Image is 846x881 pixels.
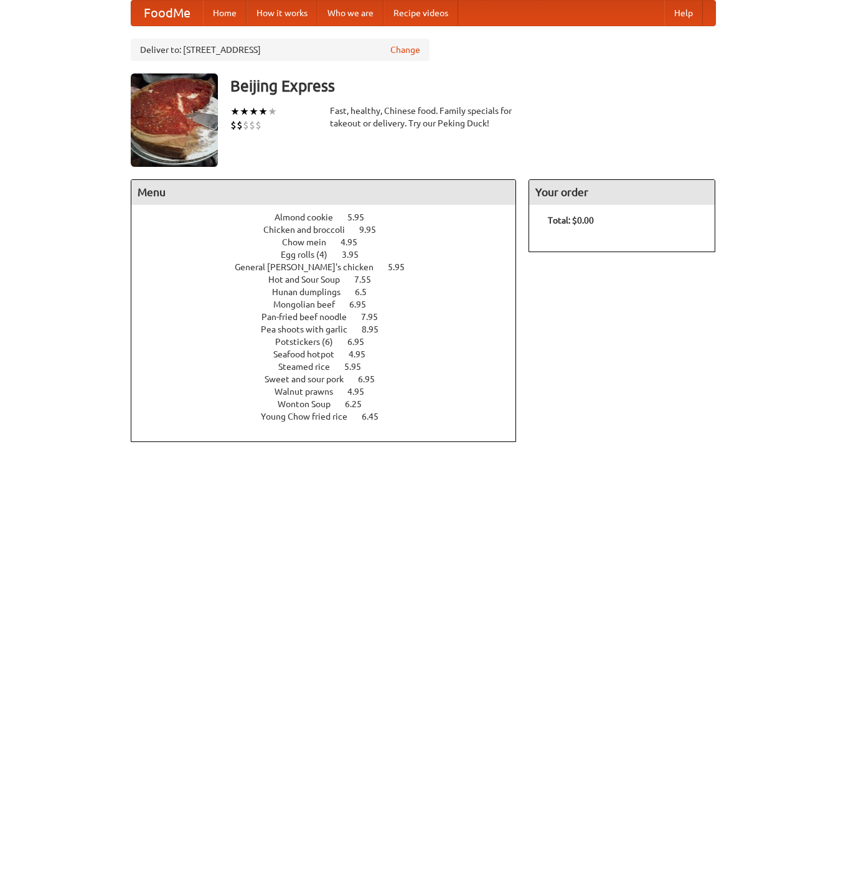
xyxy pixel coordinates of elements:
a: Hot and Sour Soup 7.55 [268,275,394,285]
a: Seafood hotpot 4.95 [273,349,388,359]
span: 6.95 [349,299,378,309]
span: Sweet and sour pork [265,374,356,384]
span: 6.5 [355,287,379,297]
li: $ [230,118,237,132]
a: General [PERSON_NAME]'s chicken 5.95 [235,262,428,272]
a: FoodMe [131,1,203,26]
h3: Beijing Express [230,73,716,98]
li: ★ [268,105,277,118]
span: 9.95 [359,225,388,235]
span: Egg rolls (4) [281,250,340,260]
li: $ [249,118,255,132]
span: 6.25 [345,399,374,409]
span: Seafood hotpot [273,349,347,359]
a: Pan-fried beef noodle 7.95 [261,312,401,322]
span: Hunan dumplings [272,287,353,297]
h4: Your order [529,180,715,205]
a: Hunan dumplings 6.5 [272,287,390,297]
li: ★ [230,105,240,118]
span: Almond cookie [275,212,345,222]
span: Potstickers (6) [275,337,345,347]
span: 6.95 [358,374,387,384]
span: Steamed rice [278,362,342,372]
a: Chicken and broccoli 9.95 [263,225,399,235]
a: Young Chow fried rice 6.45 [261,412,402,422]
span: 6.95 [347,337,377,347]
span: Hot and Sour Soup [268,275,352,285]
li: ★ [258,105,268,118]
h4: Menu [131,180,516,205]
span: Wonton Soup [278,399,343,409]
li: ★ [249,105,258,118]
span: General [PERSON_NAME]'s chicken [235,262,386,272]
a: Change [390,44,420,56]
span: Mongolian beef [273,299,347,309]
a: How it works [247,1,317,26]
li: $ [243,118,249,132]
span: 4.95 [349,349,378,359]
a: Who we are [317,1,383,26]
li: $ [237,118,243,132]
span: Pan-fried beef noodle [261,312,359,322]
a: Recipe videos [383,1,458,26]
span: 3.95 [342,250,371,260]
a: Potstickers (6) 6.95 [275,337,387,347]
span: 4.95 [341,237,370,247]
span: Chow mein [282,237,339,247]
a: Walnut prawns 4.95 [275,387,387,397]
span: 5.95 [344,362,374,372]
li: $ [255,118,261,132]
a: Sweet and sour pork 6.95 [265,374,398,384]
a: Steamed rice 5.95 [278,362,384,372]
a: Mongolian beef 6.95 [273,299,389,309]
span: 8.95 [362,324,391,334]
a: Chow mein 4.95 [282,237,380,247]
a: Almond cookie 5.95 [275,212,387,222]
span: Chicken and broccoli [263,225,357,235]
span: 5.95 [388,262,417,272]
div: Deliver to: [STREET_ADDRESS] [131,39,430,61]
span: 4.95 [347,387,377,397]
a: Help [664,1,703,26]
span: Pea shoots with garlic [261,324,360,334]
span: 7.95 [361,312,390,322]
b: Total: $0.00 [548,215,594,225]
a: Home [203,1,247,26]
li: ★ [240,105,249,118]
a: Egg rolls (4) 3.95 [281,250,382,260]
span: 6.45 [362,412,391,422]
a: Pea shoots with garlic 8.95 [261,324,402,334]
a: Wonton Soup 6.25 [278,399,385,409]
span: Walnut prawns [275,387,345,397]
span: 7.55 [354,275,383,285]
img: angular.jpg [131,73,218,167]
span: Young Chow fried rice [261,412,360,422]
span: 5.95 [347,212,377,222]
div: Fast, healthy, Chinese food. Family specials for takeout or delivery. Try our Peking Duck! [330,105,517,130]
